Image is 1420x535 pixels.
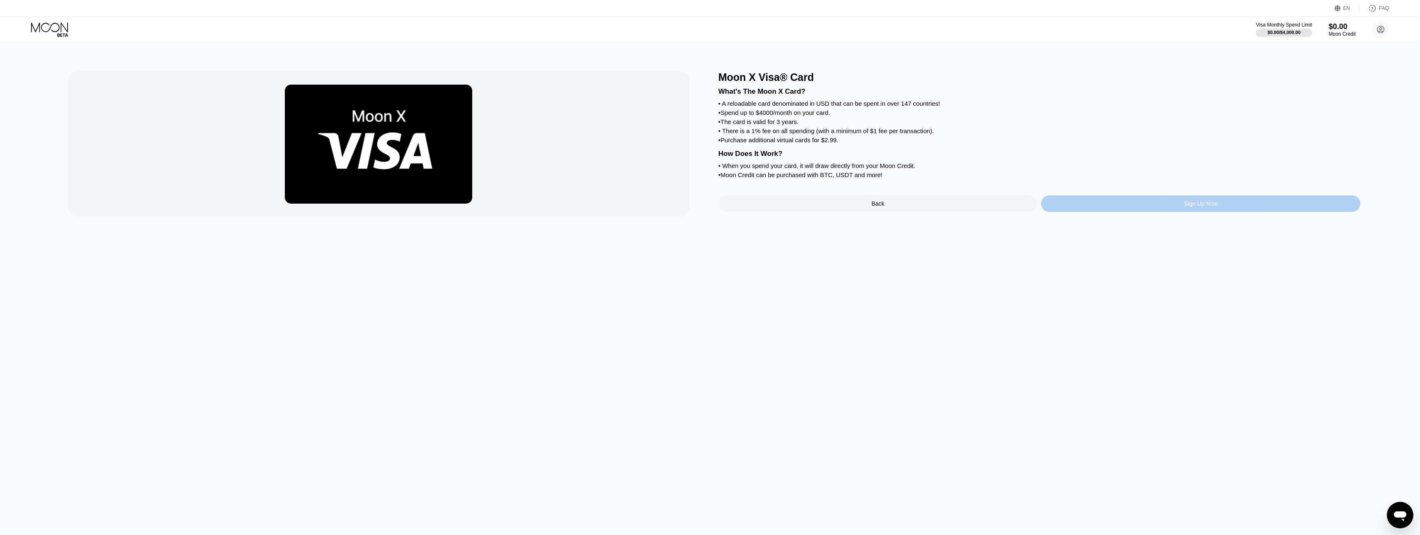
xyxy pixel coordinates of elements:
div: Back [871,200,884,207]
div: • When you spend your card, it will draw directly from your Moon Credit. [718,162,1361,169]
div: • Purchase additional virtual cards for $2.99. [718,136,1361,143]
div: FAQ [1379,5,1389,11]
div: How Does It Work? [718,150,1361,158]
div: Back [718,195,1038,212]
div: Sign Up Now [1041,195,1360,212]
div: $0.00Moon Credit [1329,22,1356,37]
div: • The card is valid for 3 years. [718,118,1361,125]
iframe: Button to launch messaging window [1387,502,1413,528]
div: EN [1343,5,1350,11]
div: What's The Moon X Card? [718,88,1361,96]
div: Visa Monthly Spend Limit$0.00/$4,000.00 [1256,22,1312,37]
div: EN [1335,4,1360,12]
div: • There is a 1% fee on all spending (with a minimum of $1 fee per transaction). [718,127,1361,134]
div: FAQ [1360,4,1389,12]
div: • Spend up to $4000/month on your card. [718,109,1361,116]
div: Moon X Visa® Card [718,71,1361,83]
div: Moon Credit [1329,31,1356,37]
div: $0.00 / $4,000.00 [1267,30,1301,35]
div: Visa Monthly Spend Limit [1256,22,1312,28]
div: $0.00 [1329,22,1356,31]
div: • Moon Credit can be purchased with BTC, USDT and more! [718,171,1361,178]
div: Sign Up Now [1184,200,1218,207]
div: • A reloadable card denominated in USD that can be spent in over 147 countries! [718,100,1361,107]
